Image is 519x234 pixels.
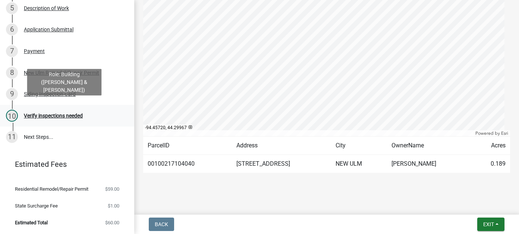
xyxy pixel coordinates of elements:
[331,137,387,155] td: City
[472,155,510,173] td: 0.189
[6,2,18,14] div: 5
[232,137,331,155] td: Address
[24,6,69,11] div: Description of Work
[6,67,18,79] div: 8
[108,203,119,208] span: $1.00
[24,113,83,118] div: Verify inspections needed
[501,131,508,136] a: Esri
[143,137,232,155] td: ParcelID
[472,137,510,155] td: Acres
[6,157,122,172] a: Estimated Fees
[6,110,18,122] div: 10
[24,70,99,75] div: New Ulm Remodel/Repair Permit
[27,69,101,95] div: Role: Building ([PERSON_NAME] & [PERSON_NAME])
[15,220,48,225] span: Estimated Total
[24,91,76,97] div: Siding Inspection Card
[232,155,331,173] td: [STREET_ADDRESS]
[105,187,119,191] span: $59.00
[483,221,494,227] span: Exit
[6,131,18,143] div: 11
[105,220,119,225] span: $60.00
[155,221,168,227] span: Back
[477,218,504,231] button: Exit
[24,49,45,54] div: Payment
[6,45,18,57] div: 7
[143,155,232,173] td: 00100217104040
[6,88,18,100] div: 9
[149,218,174,231] button: Back
[387,155,472,173] td: [PERSON_NAME]
[24,27,73,32] div: Application Submittal
[331,155,387,173] td: NEW ULM
[474,130,510,136] div: Powered by
[15,187,88,191] span: Residential Remodel/Repair Permit
[6,24,18,35] div: 6
[387,137,472,155] td: OwnerName
[15,203,58,208] span: State Surcharge Fee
